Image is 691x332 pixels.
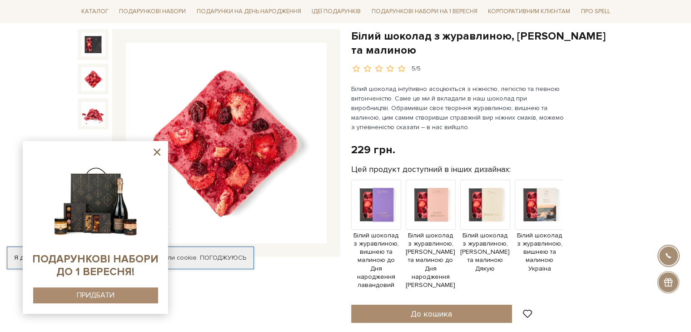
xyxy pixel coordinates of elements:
[308,5,364,19] a: Ідеї подарунків
[81,67,105,91] img: Білий шоколад з журавлиною, вишнею та малиною
[412,65,421,73] div: 5/5
[351,84,564,132] p: Білий шоколад інтуїтивно асоціюється з ніжністю, легкістю та певною витонченістю. Саме це ми й вк...
[460,180,510,230] img: Продукт
[406,180,456,230] img: Продукт
[81,33,105,56] img: Білий шоколад з журавлиною, вишнею та малиною
[484,4,574,19] a: Корпоративним клієнтам
[78,5,112,19] a: Каталог
[351,164,511,175] label: Цей продукт доступний в інших дизайнах:
[368,4,481,19] a: Подарункові набори на 1 Вересня
[460,200,510,273] a: Білий шоколад з журавлиною, [PERSON_NAME] та малиною Дякую
[351,231,401,289] span: Білий шоколад з журавлиною, вишнею та малиною до Дня народження лавандовий
[351,200,401,289] a: Білий шоколад з журавлиною, вишнею та малиною до Дня народження лавандовий
[460,231,510,273] span: Білий шоколад з журавлиною, [PERSON_NAME] та малиною Дякую
[115,5,189,19] a: Подарункові набори
[351,143,395,157] div: 229 грн.
[577,5,614,19] a: Про Spell
[155,254,197,262] a: файли cookie
[411,309,452,319] span: До кошика
[81,102,105,126] img: Білий шоколад з журавлиною, вишнею та малиною
[515,180,565,230] img: Продукт
[351,29,614,57] h1: Білий шоколад з журавлиною, [PERSON_NAME] та малиною
[515,231,565,273] span: Білий шоколад з журавлиною, вишнею та малиною Україна
[200,254,246,262] a: Погоджуюсь
[351,180,401,230] img: Продукт
[193,5,305,19] a: Подарунки на День народження
[126,43,327,244] img: Білий шоколад з журавлиною, вишнею та малиною
[515,200,565,273] a: Білий шоколад з журавлиною, вишнею та малиною Україна
[7,254,254,262] div: Я дозволяю [DOMAIN_NAME] використовувати
[351,305,512,323] button: До кошика
[406,200,456,289] a: Білий шоколад з журавлиною, [PERSON_NAME] та малиною до Дня народження [PERSON_NAME]
[406,231,456,289] span: Білий шоколад з журавлиною, [PERSON_NAME] та малиною до Дня народження [PERSON_NAME]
